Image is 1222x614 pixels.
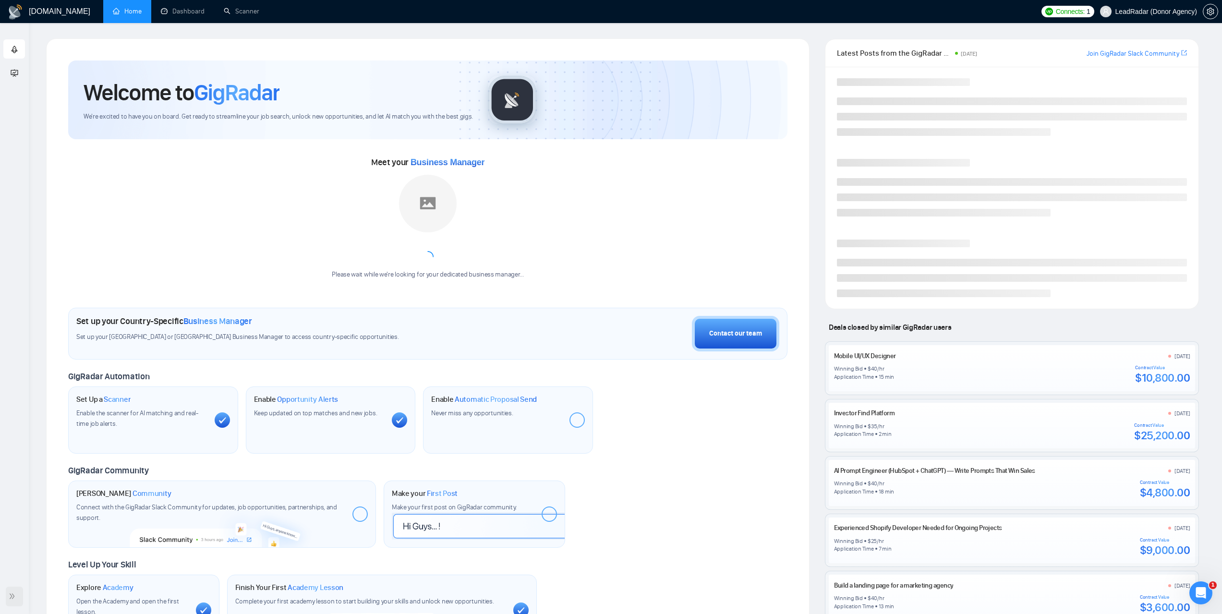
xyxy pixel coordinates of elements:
div: $ [868,537,871,545]
div: Contract Value [1140,537,1190,543]
span: 1 [1209,581,1217,589]
span: Opportunity Alerts [277,395,338,404]
div: 40 [871,480,878,487]
div: 40 [871,594,878,602]
div: $25,200.00 [1134,428,1190,443]
li: Getting Started [3,39,25,59]
button: Contact our team [692,316,779,351]
div: /hr [877,365,884,373]
div: Winning Bid [834,480,863,487]
span: Level Up Your Skill [68,559,136,570]
div: $ [868,365,871,373]
div: Contract Value [1135,365,1190,371]
div: 2 min [879,430,892,438]
div: Contract Value [1140,594,1190,600]
span: Keep updated on top matches and new jobs. [254,409,377,417]
span: GigRadar [194,78,279,107]
div: /hr [877,480,884,487]
h1: Enable [431,395,537,404]
span: loading [421,249,435,264]
div: /hr [877,422,884,430]
img: slackcommunity-bg.png [130,504,314,548]
span: Automatic Proposal Send [455,395,537,404]
span: Deals closed by similar GigRadar users [825,319,955,336]
span: fund-projection-screen [11,63,18,82]
div: Winning Bid [834,594,863,602]
span: Connect with the GigRadar Slack Community for updates, job opportunities, partnerships, and support. [76,503,337,522]
div: Please wait while we're looking for your dedicated business manager... [326,270,529,279]
div: Application Time [834,602,874,610]
a: export [1181,48,1187,58]
h1: Make your [392,489,458,498]
iframe: Intercom live chat [1189,581,1212,604]
span: Academy [11,68,49,76]
span: Academy [103,583,133,592]
span: Latest Posts from the GigRadar Community [837,47,952,59]
h1: Set Up a [76,395,131,404]
img: upwork-logo.png [1045,8,1053,15]
a: Experienced Shopify Developer Needed for Ongoing Projects [834,524,1002,532]
span: Set up your [GEOGRAPHIC_DATA] or [GEOGRAPHIC_DATA] Business Manager to access country-specific op... [76,333,498,342]
span: Academy Lesson [288,583,343,592]
div: 13 min [879,602,895,610]
span: Business Manager [411,157,484,167]
span: 1 [1087,6,1090,17]
a: Join GigRadar Slack Community [1087,48,1179,59]
div: [DATE] [1174,352,1190,360]
div: [DATE] [1174,467,1190,475]
div: 7 min [879,545,892,553]
button: setting [1203,4,1218,19]
div: [DATE] [1174,524,1190,532]
div: /hr [877,594,884,602]
span: Enable the scanner for AI matching and real-time job alerts. [76,409,198,428]
span: Complete your first academy lesson to start building your skills and unlock new opportunities. [235,597,494,605]
span: Community [133,489,171,498]
h1: Explore [76,583,133,592]
div: Winning Bid [834,422,863,430]
a: searchScanner [224,7,259,15]
span: GigRadar Community [68,465,149,476]
span: Meet your [371,157,484,168]
span: [DATE] [961,50,977,57]
h1: Set up your Country-Specific [76,316,252,326]
div: $ [868,422,871,430]
div: 35 [871,422,878,430]
div: $ [868,480,871,487]
div: [DATE] [1174,582,1190,590]
div: 40 [871,365,878,373]
div: $9,000.00 [1140,543,1190,557]
span: We're excited to have you on board. Get ready to streamline your job search, unlock new opportuni... [84,112,473,121]
div: Winning Bid [834,537,863,545]
div: Application Time [834,488,874,495]
h1: Enable [254,395,339,404]
img: placeholder.png [399,175,457,232]
div: /hr [877,537,883,545]
div: $4,800.00 [1140,485,1190,500]
span: First Post [427,489,458,498]
div: Contract Value [1134,422,1190,428]
div: 15 min [879,373,895,381]
a: Build a landing page for a marketing agency [834,581,954,590]
div: 25 [871,537,877,545]
span: rocket [11,40,18,59]
a: Mobile UI/UX Designer [834,352,896,360]
h1: Finish Your First [235,583,343,592]
span: Business Manager [183,316,252,326]
div: $ [868,594,871,602]
div: Application Time [834,430,874,438]
a: setting [1203,8,1218,15]
div: 18 min [879,488,895,495]
div: Application Time [834,545,874,553]
div: $10,800.00 [1135,371,1190,385]
span: export [1181,49,1187,57]
div: Contact our team [709,328,762,339]
span: Never miss any opportunities. [431,409,513,417]
h1: [PERSON_NAME] [76,489,171,498]
h1: Welcome to [84,78,279,107]
a: AI Prompt Engineer (HubSpot + ChatGPT) — Write Prompts That Win Sales [834,467,1035,475]
a: dashboardDashboard [161,7,205,15]
img: gigradar-logo.png [488,76,536,124]
span: Make your first post on GigRadar community. [392,503,517,511]
span: GigRadar Automation [68,371,149,382]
